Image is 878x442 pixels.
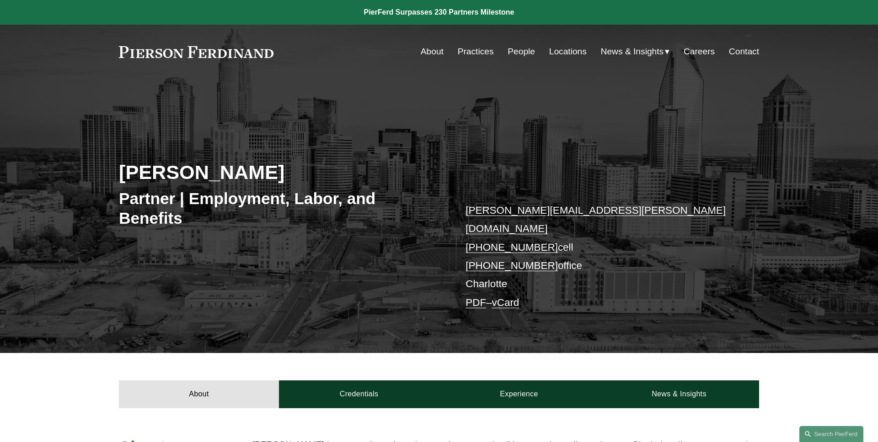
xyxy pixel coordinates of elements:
h3: Partner | Employment, Labor, and Benefits [119,189,439,228]
p: cell office Charlotte – [466,201,732,312]
a: [PHONE_NUMBER] [466,242,558,253]
a: Experience [439,380,599,408]
a: Contact [729,43,759,60]
a: Careers [684,43,715,60]
a: PDF [466,297,486,308]
a: People [508,43,535,60]
a: About [421,43,444,60]
h2: [PERSON_NAME] [119,160,439,184]
span: News & Insights [601,44,664,60]
a: [PERSON_NAME][EMAIL_ADDRESS][PERSON_NAME][DOMAIN_NAME] [466,205,726,234]
a: Search this site [799,426,863,442]
a: Locations [549,43,587,60]
a: Practices [458,43,494,60]
a: folder dropdown [601,43,670,60]
a: About [119,380,279,408]
a: [PHONE_NUMBER] [466,260,558,271]
a: Credentials [279,380,439,408]
a: News & Insights [599,380,759,408]
a: vCard [492,297,519,308]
